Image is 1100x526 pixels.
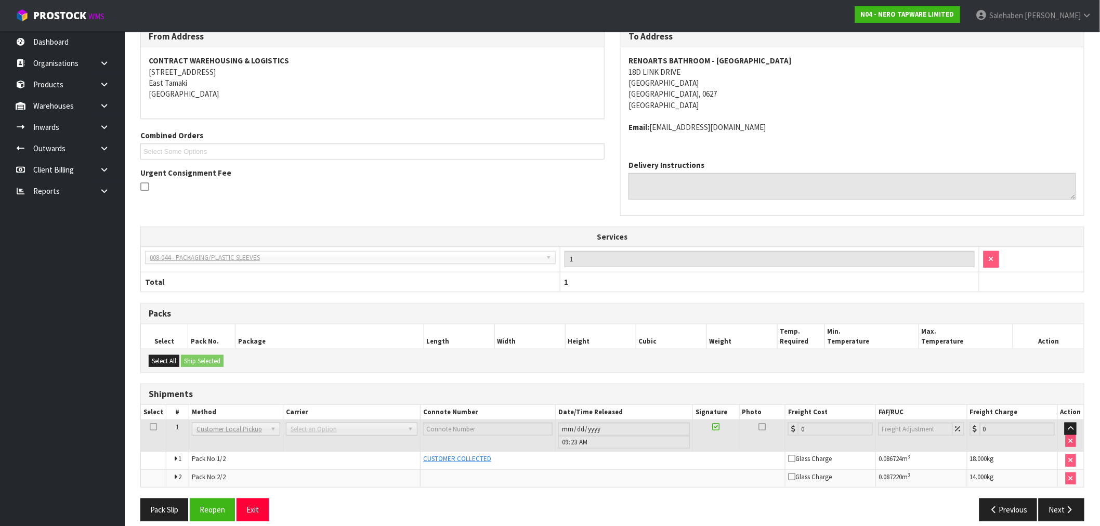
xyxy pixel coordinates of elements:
[197,423,266,436] span: Customer Local Pickup
[141,272,560,292] th: Total
[628,55,1076,111] address: 18D LINK DRIVE [GEOGRAPHIC_DATA] [GEOGRAPHIC_DATA], 0627 [GEOGRAPHIC_DATA]
[967,469,1057,487] td: kg
[421,405,556,420] th: Connote Number
[494,324,565,349] th: Width
[970,454,987,463] span: 18.000
[628,56,792,65] strong: RENOARTS BATHROOM - [GEOGRAPHIC_DATA]
[628,122,649,132] strong: email
[855,6,960,23] a: N04 - NERO TAPWARE LIMITED
[140,498,188,521] button: Pack Slip
[777,324,824,349] th: Temp. Required
[141,324,188,349] th: Select
[565,277,569,287] span: 1
[1013,324,1084,349] th: Action
[876,452,967,470] td: m
[879,454,902,463] span: 0.086724
[178,454,181,463] span: 1
[628,32,1076,42] h3: To Address
[189,405,283,420] th: Method
[824,324,919,349] th: Min. Temperature
[424,324,494,349] th: Length
[785,405,876,420] th: Freight Cost
[798,423,873,436] input: Freight Cost
[1025,10,1081,20] span: [PERSON_NAME]
[967,405,1057,420] th: Freight Charge
[565,324,636,349] th: Height
[970,472,987,481] span: 14.000
[235,324,424,349] th: Package
[190,498,235,521] button: Reopen
[876,405,967,420] th: FAF/RUC
[217,454,226,463] span: 1/2
[908,471,910,478] sup: 3
[706,324,777,349] th: Weight
[1039,498,1084,521] button: Next
[556,405,693,420] th: Date/Time Released
[788,454,832,463] span: Glass Charge
[628,160,704,170] label: Delivery Instructions
[980,423,1055,436] input: Freight Charge
[423,454,491,463] span: CUSTOMER COLLECTED
[423,423,553,436] input: Connote Number
[967,452,1057,470] td: kg
[149,309,1076,319] h3: Packs
[140,130,203,141] label: Combined Orders
[189,452,420,470] td: Pack No.
[636,324,706,349] th: Cubic
[989,10,1023,20] span: Salehaben
[1057,405,1084,420] th: Action
[876,469,967,487] td: m
[217,472,226,481] span: 2/2
[33,9,86,22] span: ProStock
[693,405,740,420] th: Signature
[291,423,403,436] span: Select an Option
[149,355,179,367] button: Select All
[919,324,1013,349] th: Max. Temperature
[879,472,902,481] span: 0.087220
[739,405,785,420] th: Photo
[861,10,954,19] strong: N04 - NERO TAPWARE LIMITED
[181,355,224,367] button: Ship Selected
[628,122,1076,133] address: [EMAIL_ADDRESS][DOMAIN_NAME]
[176,423,179,431] span: 1
[88,11,104,21] small: WMS
[141,227,1084,247] th: Services
[879,423,952,436] input: Freight Adjustment
[149,55,596,100] address: [STREET_ADDRESS] East Tamaki [GEOGRAPHIC_DATA]
[788,472,832,481] span: Glass Charge
[149,389,1076,399] h3: Shipments
[178,472,181,481] span: 2
[149,32,596,42] h3: From Address
[149,56,289,65] strong: CONTRACT WAREHOUSING & LOGISTICS
[140,167,231,178] label: Urgent Consignment Fee
[908,453,910,460] sup: 3
[150,252,542,264] span: 008-044 - PACKAGING/PLASTIC SLEEVES
[189,469,420,487] td: Pack No.
[166,405,189,420] th: #
[979,498,1038,521] button: Previous
[188,324,235,349] th: Pack No.
[16,9,29,22] img: cube-alt.png
[237,498,269,521] button: Exit
[283,405,420,420] th: Carrier
[141,405,166,420] th: Select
